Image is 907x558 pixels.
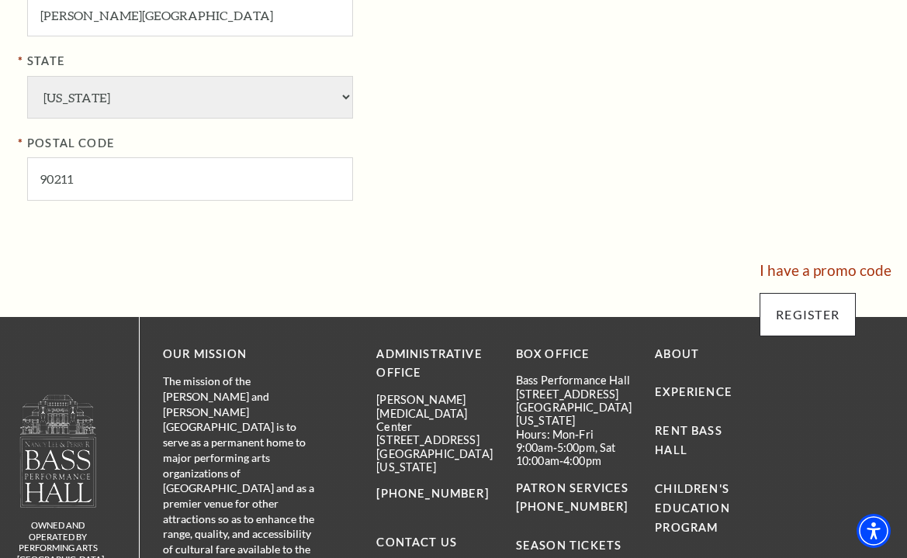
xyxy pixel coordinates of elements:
p: Administrative Office [376,345,492,384]
p: Hours: Mon-Fri 9:00am-5:00pm, Sat 10:00am-4:00pm [516,428,632,468]
img: owned and operated by Performing Arts Fort Worth, A NOT-FOR-PROFIT 501(C)3 ORGANIZATION [19,394,98,508]
a: Experience [655,385,732,398]
p: BOX OFFICE [516,345,632,364]
input: POSTAL CODE [27,157,353,200]
p: OUR MISSION [163,345,322,364]
p: [GEOGRAPHIC_DATA][US_STATE] [516,401,632,428]
p: PATRON SERVICES [PHONE_NUMBER] [516,479,632,518]
p: [GEOGRAPHIC_DATA][US_STATE] [376,447,492,474]
a: Children's Education Program [655,482,730,534]
a: Rent Bass Hall [655,424,722,456]
label: POSTAL CODE [27,134,531,153]
label: State [27,52,531,71]
p: Bass Performance Hall [516,374,632,387]
a: Contact Us [376,536,457,549]
a: About [655,347,699,360]
p: [STREET_ADDRESS] [376,433,492,446]
p: [PERSON_NAME][MEDICAL_DATA] Center [376,393,492,433]
p: [PHONE_NUMBER] [376,484,492,504]
div: Accessibility Menu [857,514,891,548]
input: Submit button [760,293,856,336]
a: I have a promo code [760,261,891,279]
p: [STREET_ADDRESS] [516,387,632,401]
